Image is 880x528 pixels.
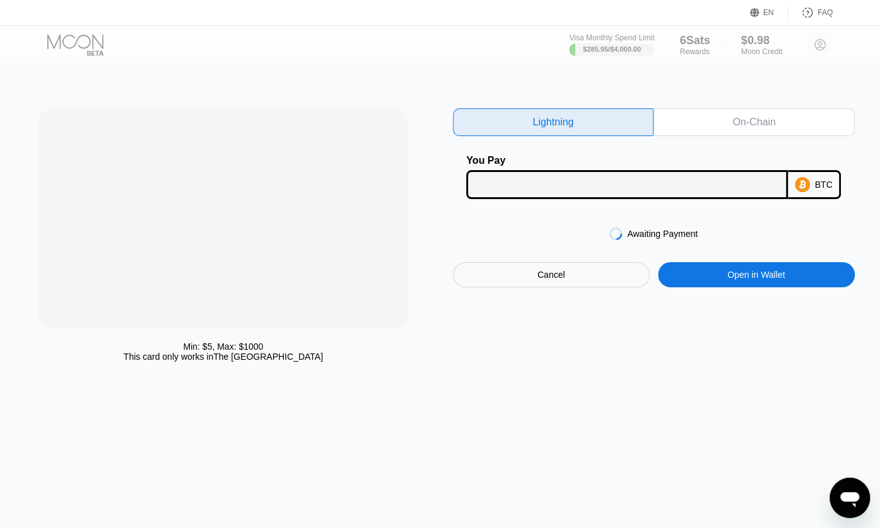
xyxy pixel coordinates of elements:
div: $285.95 / $4,000.00 [583,45,641,53]
div: BTC [815,180,833,190]
div: Lightning [453,108,654,136]
div: This card only works in The [GEOGRAPHIC_DATA] [124,352,323,362]
div: On-Chain [732,116,775,129]
div: Cancel [537,269,565,280]
div: Open in Wallet [727,269,785,280]
div: Open in Wallet [658,262,855,287]
div: FAQ [789,6,833,19]
iframe: Button to launch messaging window, conversation in progress [830,478,870,518]
div: You PayBTC [453,155,855,199]
div: Awaiting Payment [627,229,698,239]
div: On-Chain [654,108,855,136]
div: EN [750,6,789,19]
div: Cancel [453,262,650,287]
div: EN [763,8,774,17]
div: You Pay [466,155,788,166]
div: Visa Monthly Spend Limit$285.95/$4,000.00 [569,33,654,56]
div: Lightning [532,116,573,129]
div: Visa Monthly Spend Limit [569,33,654,42]
div: FAQ [818,8,833,17]
div: Min: $ 5 , Max: $ 1000 [183,341,263,352]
